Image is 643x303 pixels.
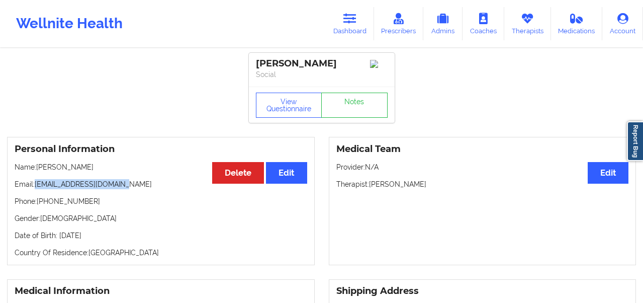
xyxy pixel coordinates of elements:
button: View Questionnaire [256,93,322,118]
a: Account [602,7,643,40]
img: Image%2Fplaceholer-image.png [370,60,388,68]
a: Coaches [463,7,504,40]
h3: Medical Information [15,285,307,297]
p: Email: [EMAIL_ADDRESS][DOMAIN_NAME] [15,179,307,189]
p: Country Of Residence: [GEOGRAPHIC_DATA] [15,248,307,258]
a: Medications [551,7,603,40]
p: Phone: [PHONE_NUMBER] [15,196,307,206]
button: Edit [588,162,628,184]
p: Social [256,69,388,80]
h3: Medical Team [336,143,629,155]
p: Gender: [DEMOGRAPHIC_DATA] [15,213,307,223]
a: Admins [423,7,463,40]
a: Prescribers [374,7,424,40]
a: Therapists [504,7,551,40]
a: Notes [321,93,388,118]
h3: Personal Information [15,143,307,155]
p: Therapist: [PERSON_NAME] [336,179,629,189]
button: Delete [212,162,264,184]
a: Dashboard [326,7,374,40]
div: [PERSON_NAME] [256,58,388,69]
button: Edit [266,162,307,184]
h3: Shipping Address [336,285,629,297]
p: Provider: N/A [336,162,629,172]
a: Report Bug [627,121,643,161]
p: Name: [PERSON_NAME] [15,162,307,172]
p: Date of Birth: [DATE] [15,231,307,241]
